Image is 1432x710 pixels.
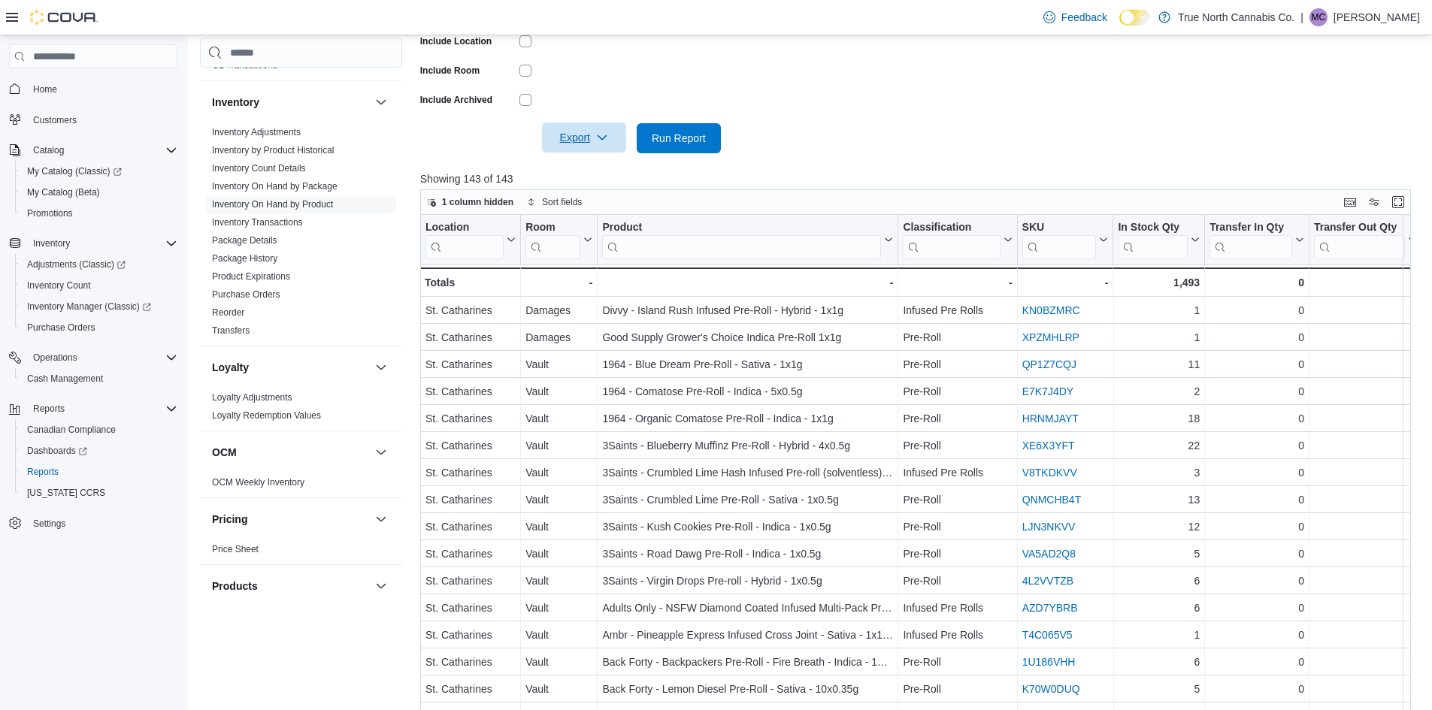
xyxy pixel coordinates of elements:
[903,221,1012,259] button: Classification
[425,221,516,259] button: Location
[1209,221,1292,235] div: Transfer In Qty
[1314,301,1417,319] div: 0
[200,540,402,564] div: Pricing
[27,322,95,334] span: Purchase Orders
[27,400,177,418] span: Reports
[212,391,292,403] span: Loyalty Adjustments
[425,464,516,482] div: St. Catharines
[602,221,881,259] div: Product
[1118,572,1200,590] div: 6
[212,271,290,282] a: Product Expirations
[15,254,183,275] a: Adjustments (Classic)
[1022,221,1096,235] div: SKU
[425,328,516,346] div: St. Catharines
[903,572,1012,590] div: Pre-Roll
[212,477,304,488] a: OCM Weekly Inventory
[33,144,64,156] span: Catalog
[1314,518,1417,536] div: 0
[27,466,59,478] span: Reports
[33,403,65,415] span: Reports
[372,443,390,461] button: OCM
[200,388,402,431] div: Loyalty
[602,328,893,346] div: Good Supply Grower's Choice Indica Pre-Roll 1x1g
[425,301,516,319] div: St. Catharines
[1209,301,1304,319] div: 0
[602,409,893,428] div: 1964 - Organic Comatose Pre-Roll - Indica - 1x1g
[425,545,516,563] div: St. Catharines
[33,518,65,530] span: Settings
[903,382,1012,400] div: Pre-Roll
[1118,599,1200,617] div: 6
[15,296,183,317] a: Inventory Manager (Classic)
[421,193,519,211] button: 1 column hidden
[3,77,183,99] button: Home
[425,680,516,698] div: St. Catharines
[903,273,1012,292] div: -
[21,183,177,201] span: My Catalog (Beta)
[372,510,390,528] button: Pricing
[602,221,893,259] button: Product
[1022,385,1073,397] a: E7K7J4DY
[1178,8,1294,26] p: True North Cannabis Co.
[27,207,73,219] span: Promotions
[27,279,91,292] span: Inventory Count
[1209,626,1304,644] div: 0
[525,355,592,373] div: Vault
[27,400,71,418] button: Reports
[903,518,1012,536] div: Pre-Roll
[1314,653,1417,671] div: 0
[21,421,177,439] span: Canadian Compliance
[1314,409,1417,428] div: 0
[1022,494,1081,506] a: QNMCHB4T
[525,328,592,346] div: Damages
[1341,193,1359,211] button: Keyboard shortcuts
[525,518,592,536] div: Vault
[903,464,1012,482] div: Infused Pre Rolls
[1022,412,1078,424] a: HRNMJAYT
[602,355,893,373] div: 1964 - Blue Dream Pre-Roll - Sativa - 1x1g
[903,328,1012,346] div: Pre-Roll
[1314,221,1405,235] div: Transfer Out Qty
[525,545,592,563] div: Vault
[1314,328,1417,346] div: 0
[212,325,250,336] a: Transfers
[1314,221,1405,259] div: Transfer Out Qty
[212,163,306,174] a: Inventory Count Details
[425,437,516,455] div: St. Catharines
[1022,331,1079,343] a: XPZMHLRP
[1118,328,1200,346] div: 1
[33,352,77,364] span: Operations
[15,440,183,461] a: Dashboards
[1118,221,1188,235] div: In Stock Qty
[212,127,301,137] a: Inventory Adjustments
[212,445,369,460] button: OCM
[1022,221,1108,259] button: SKU
[525,382,592,400] div: Vault
[425,599,516,617] div: St. Catharines
[420,94,492,106] label: Include Archived
[372,577,390,595] button: Products
[425,273,516,292] div: Totals
[525,491,592,509] div: Vault
[1118,545,1200,563] div: 5
[1314,626,1417,644] div: 0
[212,410,321,421] a: Loyalty Redemption Values
[27,349,83,367] button: Operations
[1312,8,1326,26] span: MC
[27,424,116,436] span: Canadian Compliance
[15,368,183,389] button: Cash Management
[551,122,617,153] span: Export
[21,162,128,180] a: My Catalog (Classic)
[212,145,335,156] a: Inventory by Product Historical
[200,123,402,346] div: Inventory
[903,301,1012,319] div: Infused Pre Rolls
[1209,653,1304,671] div: 0
[525,221,580,259] div: Room
[212,445,237,460] h3: OCM
[1314,273,1417,292] div: 0
[1118,221,1200,259] button: In Stock Qty
[21,183,106,201] a: My Catalog (Beta)
[27,234,76,252] button: Inventory
[3,512,183,534] button: Settings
